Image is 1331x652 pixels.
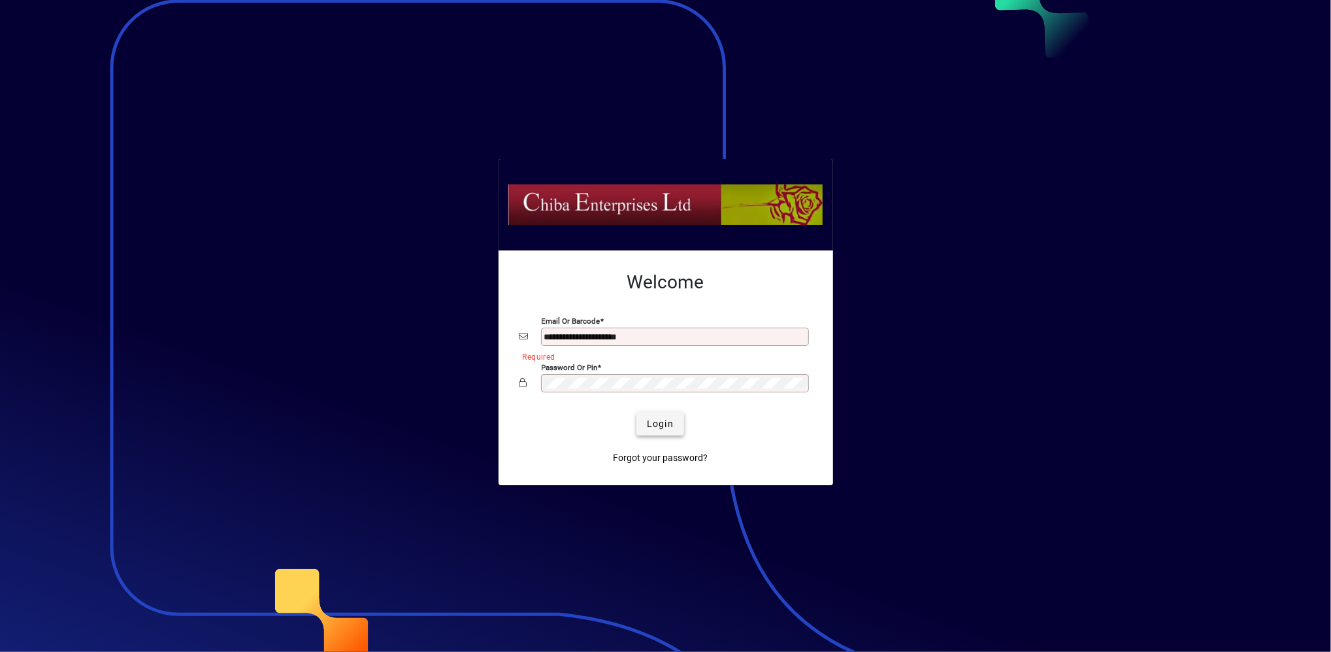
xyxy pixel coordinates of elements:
[523,349,802,363] mat-error: Required
[608,446,713,470] a: Forgot your password?
[647,417,674,431] span: Login
[542,363,598,372] mat-label: Password or Pin
[542,317,600,326] mat-label: Email or Barcode
[613,451,708,465] span: Forgot your password?
[636,412,684,436] button: Login
[519,271,812,294] h2: Welcome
